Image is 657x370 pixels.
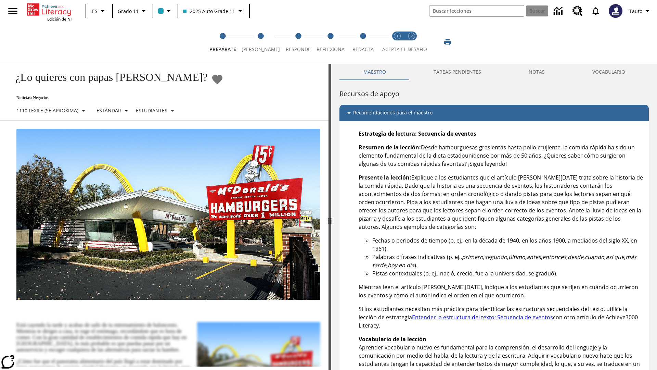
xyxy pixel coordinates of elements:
button: Lee step 2 of 5 [236,23,285,61]
button: TAREAS PENDIENTES [410,64,505,80]
button: Reflexiona step 4 of 5 [311,23,350,61]
button: Redacta step 5 of 5 [345,23,381,61]
a: Centro de recursos, Se abrirá en una pestaña nueva. [568,2,587,20]
div: Pulsa la tecla de intro o la barra espaciadora y luego presiona las flechas de derecha e izquierd... [328,64,331,370]
strong: Vocabulario de la lección [359,335,426,343]
button: Seleccionar estudiante [133,104,179,117]
em: desde [568,253,583,261]
p: Si los estudiantes necesitan más práctica para identificar las estructuras secuenciales del texto... [359,305,643,330]
em: cuando [585,253,604,261]
h6: Recursos de apoyo [339,88,649,99]
span: 2025 Auto Grade 11 [183,8,235,15]
span: Redacta [352,46,374,52]
strong: Presente la lección: [359,174,411,181]
span: Responde [286,46,311,52]
p: 1110 Lexile (Se aproxima) [16,107,78,114]
p: Recomendaciones para el maestro [353,109,433,117]
p: Desde hamburguesas grasientas hasta pollo crujiente, la comida rápida ha sido un elemento fundame... [359,143,643,168]
em: hoy en día [388,261,414,269]
em: entonces [542,253,566,261]
div: Recomendaciones para el maestro [339,105,649,121]
span: ACEPTA EL DESAFÍO [382,46,427,52]
em: segundo [485,253,507,261]
button: Responde step 3 of 5 [280,23,317,61]
span: ES [92,8,98,15]
input: Buscar campo [429,5,524,16]
text: 2 [411,34,413,38]
em: así que [606,253,624,261]
p: Explique a los estudiantes que el artículo [PERSON_NAME][DATE] trata sobre la historia de la comi... [359,173,643,231]
button: Maestro [339,64,410,80]
img: Avatar [609,4,622,18]
strong: Resumen de la lección: [359,144,421,151]
text: 1 [397,34,398,38]
li: Palabras o frases indicativas (p. ej., , , , , , , , , , ). [372,253,643,269]
span: Tauto [629,8,642,15]
a: Notificaciones [587,2,605,20]
button: Acepta el desafío lee step 1 of 2 [387,23,407,61]
button: Clase: 2025 Auto Grade 11, Selecciona una clase [180,5,247,17]
h1: ¿Lo quieres con papas [PERSON_NAME]? [8,71,208,84]
span: Prepárate [209,46,236,52]
button: Añadir a mis Favoritas - ¿Lo quieres con papas fritas? [211,73,223,85]
p: Estudiantes [136,107,167,114]
button: Escoja un nuevo avatar [605,2,627,20]
button: Acepta el desafío contesta step 2 of 2 [402,23,422,61]
div: Portada [27,2,72,22]
div: Instructional Panel Tabs [339,64,649,80]
span: Edición de NJ [47,16,72,22]
button: Grado: Grado 11, Elige un grado [115,5,151,17]
li: Pistas contextuales (p. ej., nació, creció, fue a la universidad, se graduó). [372,269,643,277]
button: NOTAS [505,64,568,80]
div: activity [331,64,657,370]
button: Prepárate step 1 of 5 [204,23,242,61]
button: Tipo de apoyo, Estándar [94,104,133,117]
a: Centro de información [550,2,568,21]
em: primero [462,253,483,261]
p: Mientras leen el artículo [PERSON_NAME][DATE], indique a los estudiantes que se fijen en cuándo o... [359,283,643,299]
button: El color de la clase es azul claro. Cambiar el color de la clase. [155,5,176,17]
p: Noticias: Negocios [8,95,223,100]
a: Entender la estructura del texto: Secuencia de eventos [412,313,553,321]
button: Perfil/Configuración [627,5,654,17]
span: Grado 11 [118,8,139,15]
p: Estándar [96,107,121,114]
button: VOCABULARIO [568,64,649,80]
button: Imprimir [437,36,459,48]
button: Lenguaje: ES, Selecciona un idioma [88,5,110,17]
strong: Estrategia de lectura: Secuencia de eventos [359,130,476,137]
img: Uno de los primeros locales de McDonald's, con el icónico letrero rojo y los arcos amarillos. [16,129,320,300]
button: Abrir el menú lateral [3,1,23,21]
button: Seleccione Lexile, 1110 Lexile (Se aproxima) [14,104,90,117]
li: Fechas o periodos de tiempo (p. ej., en la década de 1940, en los años 1900, a mediados del siglo... [372,236,643,253]
em: último [508,253,525,261]
em: antes [527,253,541,261]
span: [PERSON_NAME] [242,46,280,52]
span: Reflexiona [317,46,345,52]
